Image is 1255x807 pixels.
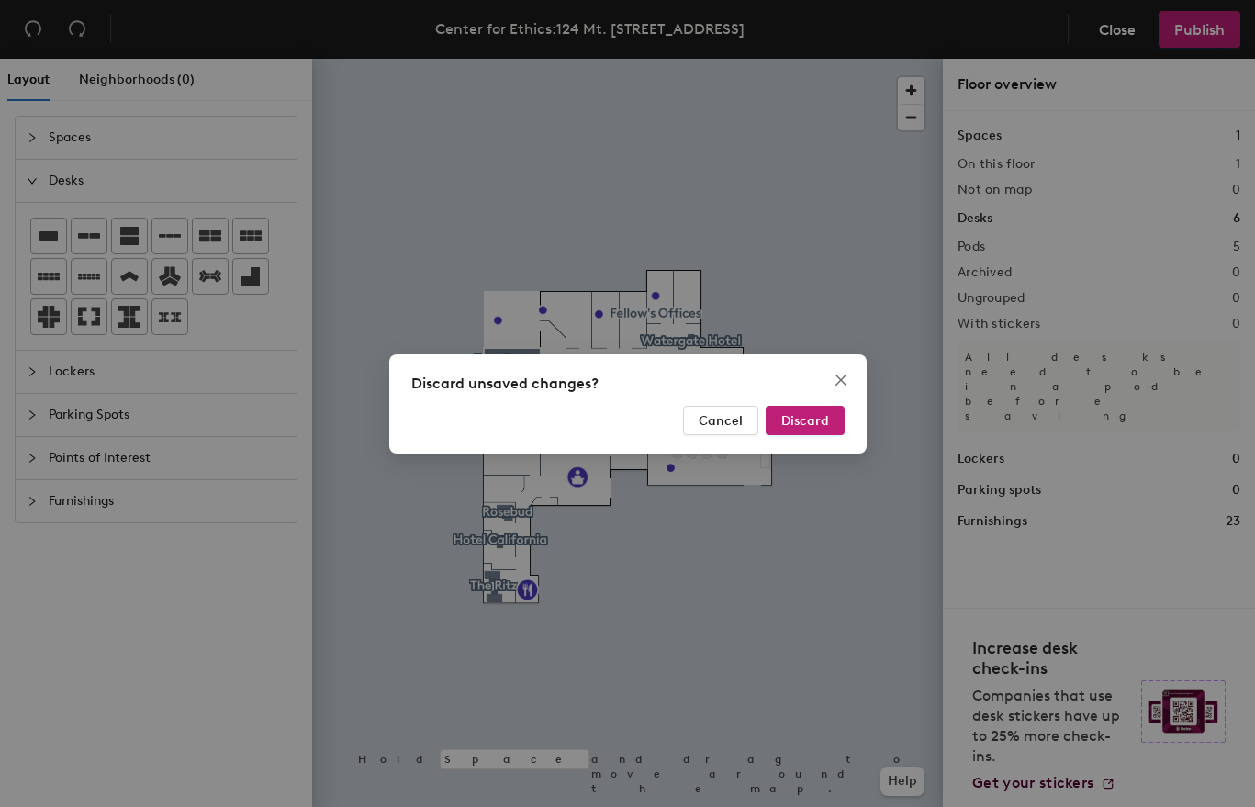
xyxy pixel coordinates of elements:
span: Cancel [699,412,743,428]
span: Close [826,373,856,387]
button: Discard [766,406,845,435]
span: close [834,373,848,387]
div: Discard unsaved changes? [411,373,845,395]
span: Discard [781,412,829,428]
button: Cancel [683,406,758,435]
button: Close [826,365,856,395]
